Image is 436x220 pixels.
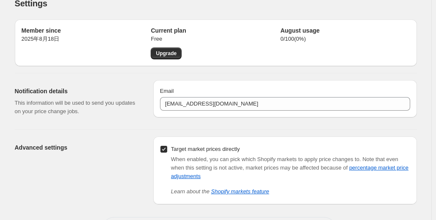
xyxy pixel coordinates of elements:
[280,26,410,35] h2: August usage
[156,50,177,57] span: Upgrade
[171,146,240,152] span: Target market prices directly
[211,188,269,195] a: Shopify markets feature
[15,143,140,152] h2: Advanced settings
[22,35,151,43] p: 2025年8月18日
[151,35,280,43] p: Free
[151,26,280,35] h2: Current plan
[151,47,182,59] a: Upgrade
[280,35,410,43] p: 0 / 100 ( 0 %)
[171,188,269,195] i: Learn about the
[15,87,140,95] h2: Notification details
[171,156,361,162] span: When enabled, you can pick which Shopify markets to apply price changes to.
[15,99,140,116] p: This information will be used to send you updates on your price change jobs.
[160,88,174,94] span: Email
[22,26,151,35] h2: Member since
[171,156,408,179] span: Note that even when this setting is not active, market prices may be affected because of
